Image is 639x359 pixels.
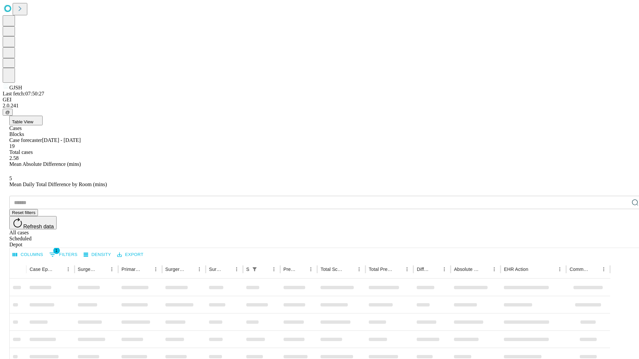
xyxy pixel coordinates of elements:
div: EHR Action [504,267,528,272]
div: Case Epic Id [30,267,54,272]
button: Show filters [250,265,259,274]
button: Menu [555,265,564,274]
span: Reset filters [12,210,35,215]
button: Sort [297,265,306,274]
button: Export [115,250,145,260]
span: Mean Daily Total Difference by Room (mins) [9,181,107,187]
div: 2.0.241 [3,103,636,109]
div: Scheduled In Room Duration [246,267,249,272]
span: 19 [9,143,15,149]
button: Show filters [48,249,79,260]
span: Mean Absolute Difference (mins) [9,161,81,167]
div: Primary Service [121,267,141,272]
button: Menu [402,265,412,274]
button: Table View [9,116,43,125]
span: 5 [9,176,12,181]
button: Sort [223,265,232,274]
div: 1 active filter [250,265,259,274]
div: Comments [569,267,589,272]
span: Last fetch: 07:50:27 [3,91,44,96]
span: Refresh data [23,224,54,229]
button: Menu [490,265,499,274]
div: GEI [3,97,636,103]
button: Sort [590,265,599,274]
span: [DATE] - [DATE] [42,137,81,143]
button: Sort [260,265,269,274]
button: Menu [354,265,364,274]
button: @ [3,109,13,116]
button: Sort [142,265,151,274]
button: Menu [107,265,116,274]
button: Menu [64,265,73,274]
button: Sort [430,265,440,274]
span: Table View [12,119,33,124]
button: Density [82,250,113,260]
button: Menu [306,265,316,274]
button: Menu [232,265,241,274]
button: Menu [440,265,449,274]
span: 2.58 [9,155,19,161]
span: Total cases [9,149,33,155]
div: Total Predicted Duration [369,267,393,272]
button: Reset filters [9,209,38,216]
button: Sort [529,265,538,274]
div: Predicted In Room Duration [284,267,297,272]
button: Menu [195,265,204,274]
button: Menu [269,265,279,274]
button: Sort [98,265,107,274]
button: Select columns [11,250,45,260]
div: Surgeon Name [78,267,97,272]
span: 1 [53,247,60,254]
button: Sort [480,265,490,274]
button: Sort [185,265,195,274]
button: Sort [345,265,354,274]
div: Total Scheduled Duration [320,267,344,272]
div: Surgery Date [209,267,222,272]
span: @ [5,110,10,115]
button: Sort [54,265,64,274]
button: Sort [393,265,402,274]
div: Surgery Name [165,267,185,272]
button: Refresh data [9,216,57,229]
span: Case forecaster [9,137,42,143]
div: Absolute Difference [454,267,480,272]
button: Menu [599,265,608,274]
button: Menu [151,265,160,274]
div: Difference [417,267,430,272]
span: GJSH [9,85,22,90]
